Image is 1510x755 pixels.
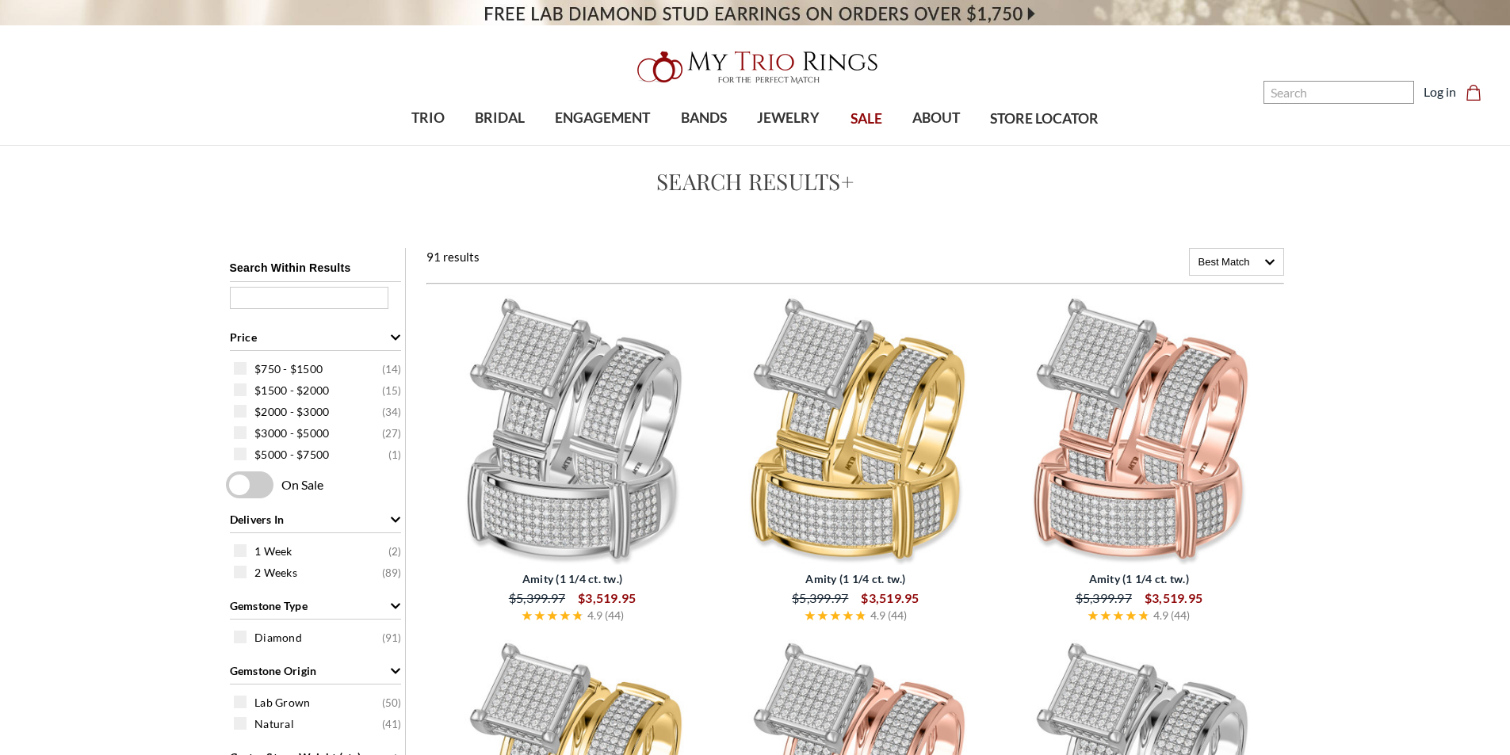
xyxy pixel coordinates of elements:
[696,144,712,146] button: submenu toggle
[411,108,445,128] span: TRIO
[194,165,1317,198] h1: Search Results+
[555,108,650,128] span: ENGAGEMENT
[475,108,525,128] span: BRIDAL
[396,93,460,144] a: TRIO
[1424,82,1456,101] a: Log in
[912,108,960,128] span: ABOUT
[438,42,1072,93] a: My Trio Rings
[1263,81,1414,104] input: Search
[742,93,835,144] a: JEWELRY
[975,93,1114,145] a: STORE LOCATOR
[851,109,882,129] span: SALE
[594,144,610,146] button: submenu toggle
[666,93,742,144] a: BANDS
[897,93,975,144] a: ABOUT
[492,144,508,146] button: submenu toggle
[540,93,665,144] a: ENGAGEMENT
[420,144,436,146] button: submenu toggle
[1466,85,1481,101] svg: cart.cart_preview
[1466,82,1491,101] a: Cart with 0 items
[629,42,882,93] img: My Trio Rings
[990,109,1099,129] span: STORE LOCATOR
[757,108,820,128] span: JEWELRY
[781,144,797,146] button: submenu toggle
[460,93,540,144] a: BRIDAL
[835,93,896,145] a: SALE
[928,144,944,146] button: submenu toggle
[681,108,727,128] span: BANDS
